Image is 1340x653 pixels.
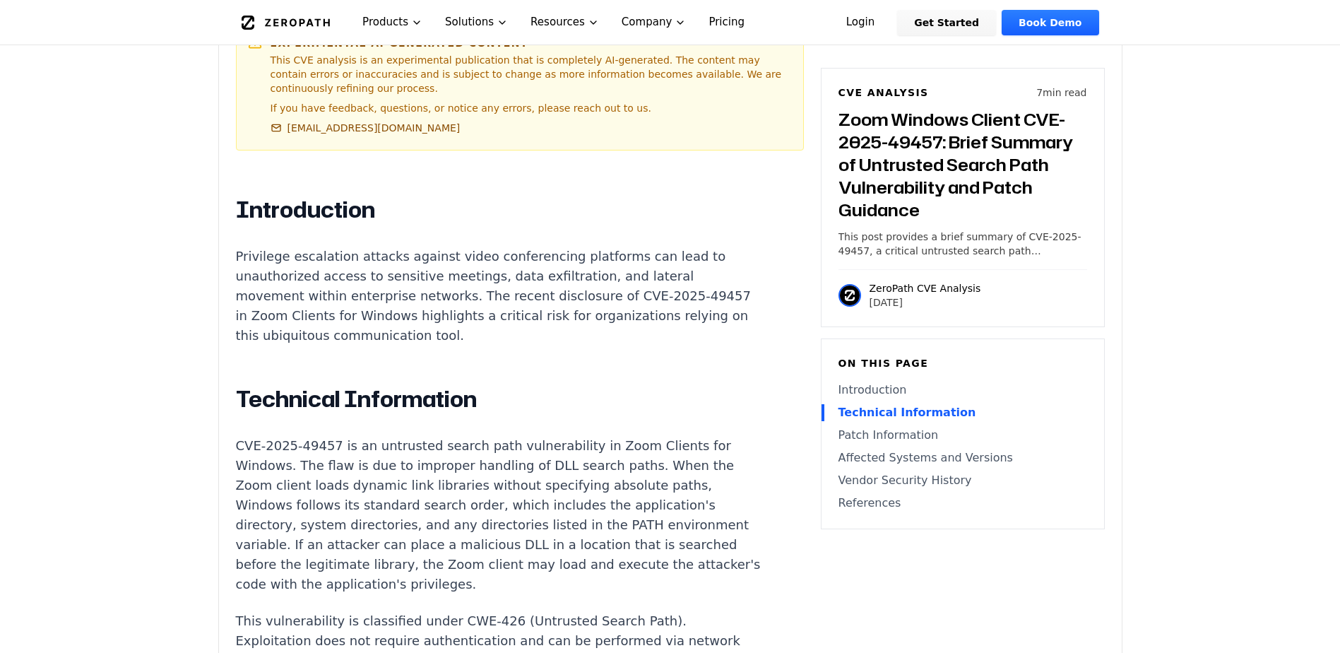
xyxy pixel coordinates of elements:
p: This post provides a brief summary of CVE-2025-49457, a critical untrusted search path vulnerabil... [838,230,1087,258]
a: Vendor Security History [838,472,1087,489]
p: CVE-2025-49457 is an untrusted search path vulnerability in Zoom Clients for Windows. The flaw is... [236,436,761,594]
a: References [838,495,1087,512]
h3: Zoom Windows Client CVE-2025-49457: Brief Summary of Untrusted Search Path Vulnerability and Patc... [838,108,1087,221]
a: Get Started [897,10,996,35]
a: Patch Information [838,427,1087,444]
h2: Introduction [236,196,761,224]
p: This CVE analysis is an experimental publication that is completely AI-generated. The content may... [271,53,792,95]
p: 7 min read [1036,86,1086,100]
p: ZeroPath CVE Analysis [870,281,981,295]
p: If you have feedback, questions, or notice any errors, please reach out to us. [271,101,792,115]
a: [EMAIL_ADDRESS][DOMAIN_NAME] [271,121,461,135]
a: Book Demo [1002,10,1098,35]
p: Privilege escalation attacks against video conferencing platforms can lead to unauthorized access... [236,247,761,346]
a: Technical Information [838,404,1087,421]
a: Affected Systems and Versions [838,449,1087,466]
h2: Technical Information [236,385,761,413]
img: ZeroPath CVE Analysis [838,284,861,307]
a: Introduction [838,382,1087,399]
p: [DATE] [870,295,981,310]
a: Login [829,10,892,35]
h6: On this page [838,356,1087,370]
h6: CVE Analysis [838,86,929,100]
